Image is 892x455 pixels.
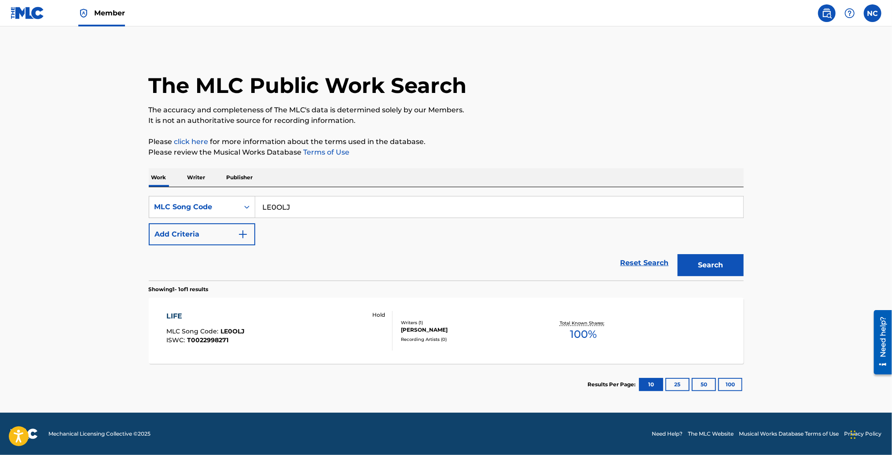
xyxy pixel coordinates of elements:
[166,336,187,344] span: ISWC :
[149,223,255,245] button: Add Criteria
[238,229,248,240] img: 9d2ae6d4665cec9f34b9.svg
[678,254,744,276] button: Search
[11,429,38,439] img: logo
[154,202,234,212] div: MLC Song Code
[401,326,534,334] div: [PERSON_NAME]
[149,298,744,364] a: LIFEMLC Song Code:LE0OLJISWC:T0022998271 HoldWriters (1)[PERSON_NAME]Recording Artists (0)Total K...
[739,430,839,438] a: Musical Works Database Terms of Use
[185,168,208,187] p: Writer
[94,8,125,18] span: Member
[166,311,245,322] div: LIFE
[149,115,744,126] p: It is not an authoritative source for recording information.
[48,430,151,438] span: Mechanical Licensing Collective © 2025
[665,378,690,391] button: 25
[149,196,744,281] form: Search Form
[149,72,467,99] h1: The MLC Public Work Search
[588,381,638,388] p: Results Per Page:
[11,7,44,19] img: MLC Logo
[187,336,228,344] span: T0022998271
[174,137,209,146] a: click here
[149,105,744,115] p: The accuracy and completeness of The MLC's data is determined solely by our Members.
[867,307,892,378] iframe: Resource Center
[302,148,350,156] a: Terms of Use
[822,8,832,18] img: search
[224,168,256,187] p: Publisher
[570,326,597,342] span: 100 %
[718,378,742,391] button: 100
[220,327,245,335] span: LE0OLJ
[616,253,673,273] a: Reset Search
[692,378,716,391] button: 50
[149,285,209,293] p: Showing 1 - 1 of 1 results
[818,4,836,22] a: Public Search
[652,430,683,438] a: Need Help?
[844,430,881,438] a: Privacy Policy
[401,336,534,343] div: Recording Artists ( 0 )
[372,311,385,319] p: Hold
[401,319,534,326] div: Writers ( 1 )
[848,413,892,455] div: Widget chat
[844,8,855,18] img: help
[166,327,220,335] span: MLC Song Code :
[639,378,663,391] button: 10
[149,147,744,158] p: Please review the Musical Works Database
[78,8,89,18] img: Top Rightsholder
[848,413,892,455] iframe: Chat Widget
[851,422,856,448] div: Trascina
[688,430,734,438] a: The MLC Website
[149,137,744,147] p: Please for more information about the terms used in the database.
[841,4,859,22] div: Help
[560,320,607,326] p: Total Known Shares:
[149,168,169,187] p: Work
[864,4,881,22] div: User Menu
